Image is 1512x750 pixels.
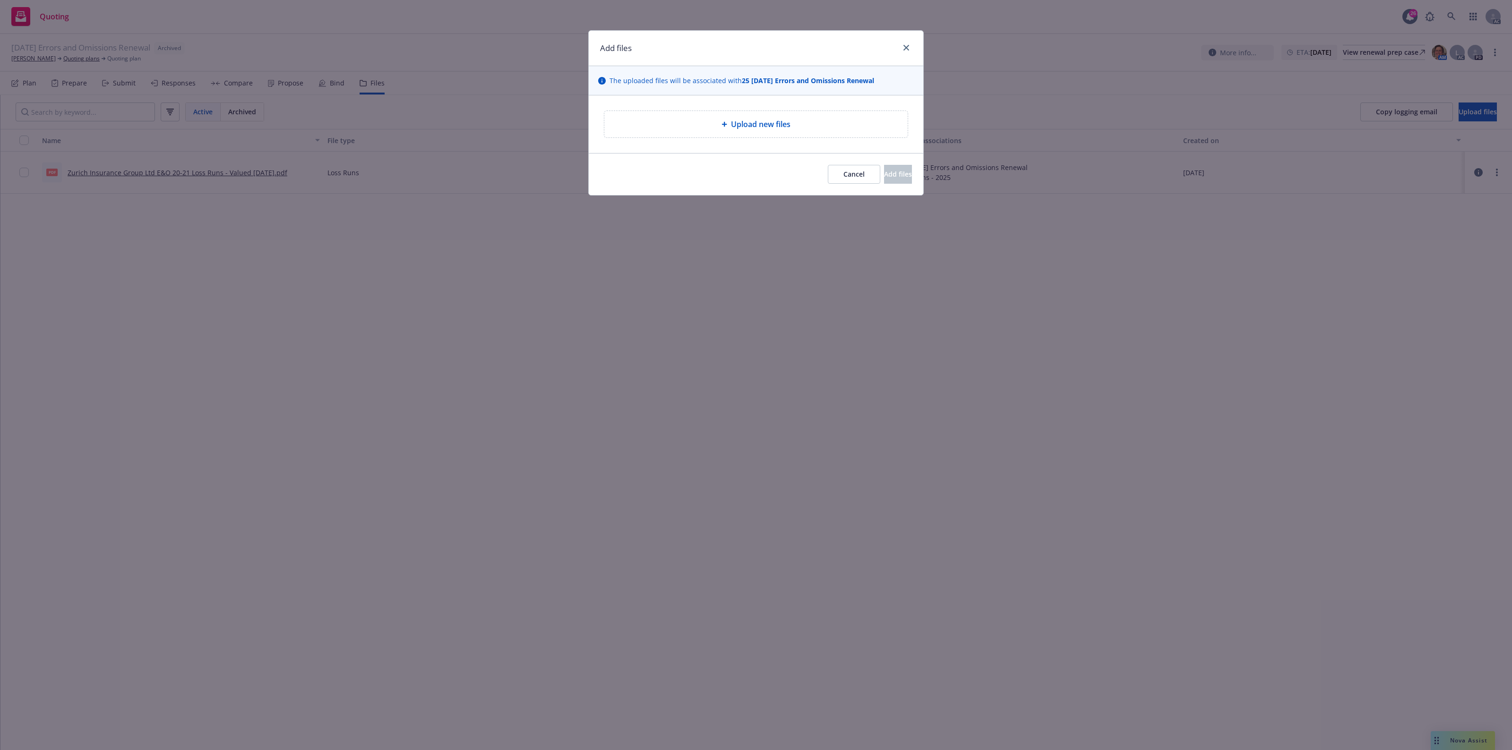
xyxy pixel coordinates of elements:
span: The uploaded files will be associated with [610,76,874,85]
button: Cancel [828,165,880,184]
a: close [901,42,912,53]
strong: 25 [DATE] Errors and Omissions Renewal [742,76,874,85]
button: Add files [884,165,912,184]
span: Cancel [843,170,865,179]
span: Add files [884,170,912,179]
h1: Add files [600,42,632,54]
span: Upload new files [731,119,790,130]
div: Upload new files [604,111,908,138]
